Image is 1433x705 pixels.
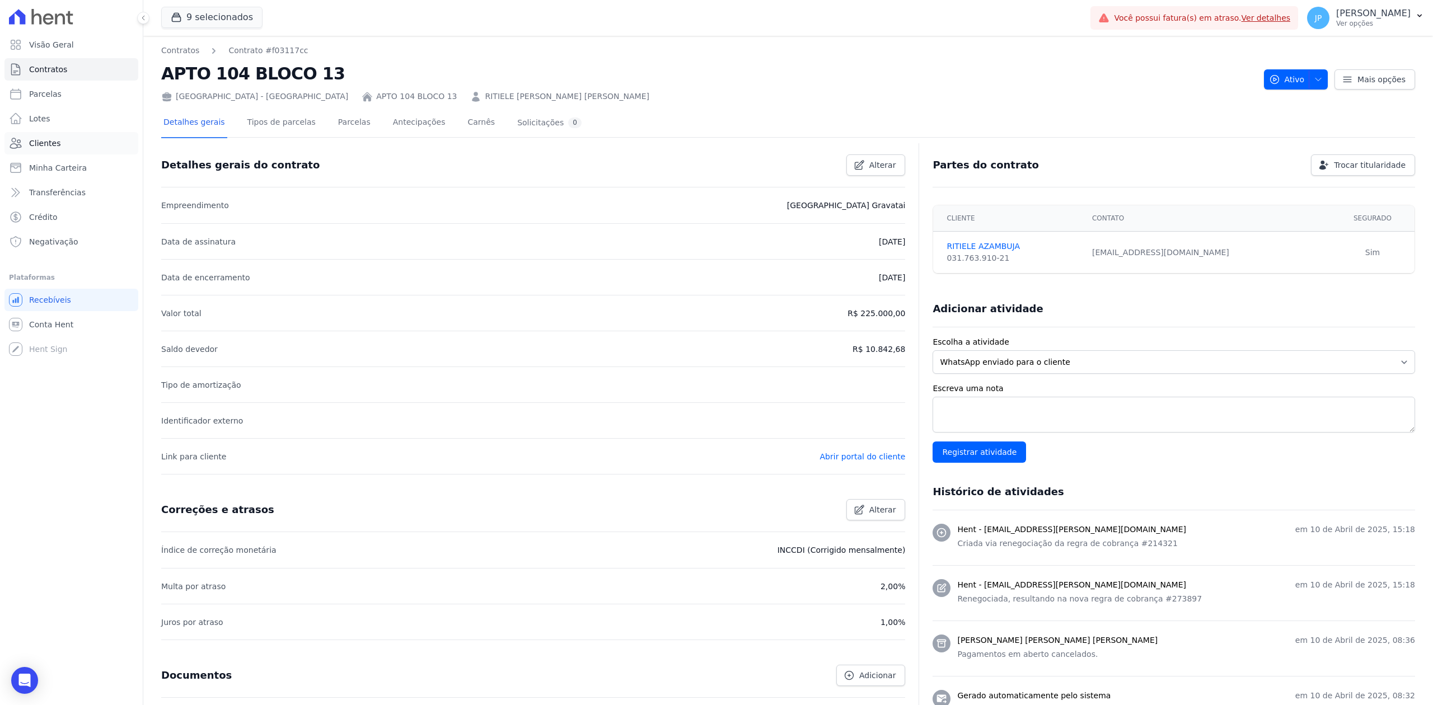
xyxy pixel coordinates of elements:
[933,441,1026,463] input: Registrar atividade
[376,91,457,102] a: APTO 104 BLOCO 13
[847,307,905,320] p: R$ 225.000,00
[846,499,906,520] a: Alterar
[29,162,87,173] span: Minha Carteira
[336,109,373,138] a: Parcelas
[933,383,1415,394] label: Escreva uma nota
[1295,524,1415,535] p: em 10 de Abril de 2025, 15:18
[1334,159,1406,171] span: Trocar titularidade
[29,294,71,305] span: Recebíveis
[853,342,905,356] p: R$ 10.842,68
[933,158,1039,172] h3: Partes do contrato
[1242,13,1291,22] a: Ver detalhes
[933,336,1415,348] label: Escolha a atividade
[957,690,1111,702] h3: Gerado automaticamente pelo sistema
[161,45,1255,57] nav: Breadcrumb
[391,109,448,138] a: Antecipações
[29,236,78,247] span: Negativação
[1336,19,1411,28] p: Ver opções
[4,107,138,130] a: Lotes
[778,543,906,557] p: INCCDI (Corrigido mensalmente)
[4,83,138,105] a: Parcelas
[4,34,138,56] a: Visão Geral
[947,241,1079,252] a: RITIELE AZAMBUJA
[4,231,138,253] a: Negativação
[517,117,582,128] div: Solicitações
[881,615,905,629] p: 1,00%
[161,61,1255,86] h2: APTO 104 BLOCO 13
[879,235,905,248] p: [DATE]
[29,211,58,223] span: Crédito
[881,580,905,593] p: 2,00%
[1295,690,1415,702] p: em 10 de Abril de 2025, 08:32
[228,45,308,57] a: Contrato #f03117cc
[4,289,138,311] a: Recebíveis
[4,157,138,179] a: Minha Carteira
[869,159,896,171] span: Alterar
[161,580,226,593] p: Multa por atraso
[846,154,906,176] a: Alterar
[161,450,226,463] p: Link para cliente
[161,669,232,682] h3: Documentos
[515,109,584,138] a: Solicitações0
[1269,69,1305,90] span: Ativo
[485,91,649,102] a: RITIELE [PERSON_NAME] [PERSON_NAME]
[9,271,134,284] div: Plataformas
[161,414,243,427] p: Identificador externo
[4,58,138,81] a: Contratos
[161,45,308,57] nav: Breadcrumb
[29,39,74,50] span: Visão Geral
[1336,8,1411,19] p: [PERSON_NAME]
[29,319,73,330] span: Conta Hent
[161,543,277,557] p: Índice de correção monetária
[161,158,320,172] h3: Detalhes gerais do contrato
[245,109,318,138] a: Tipos de parcelas
[161,45,199,57] a: Contratos
[957,634,1158,646] h3: [PERSON_NAME] [PERSON_NAME] [PERSON_NAME]
[1331,232,1415,274] td: Sim
[933,485,1064,499] h3: Histórico de atividades
[787,199,906,212] p: [GEOGRAPHIC_DATA] Gravatai
[957,648,1415,660] p: Pagamentos em aberto cancelados.
[1331,205,1415,232] th: Segurado
[161,199,229,212] p: Empreendimento
[1114,12,1290,24] span: Você possui fatura(s) em atraso.
[4,206,138,228] a: Crédito
[933,205,1085,232] th: Cliente
[879,271,905,284] p: [DATE]
[11,667,38,694] div: Open Intercom Messenger
[836,665,905,686] a: Adicionar
[161,109,227,138] a: Detalhes gerais
[947,252,1079,264] div: 031.763.910-21
[161,7,263,28] button: 9 selecionados
[161,615,223,629] p: Juros por atraso
[859,670,896,681] span: Adicionar
[161,307,202,320] p: Valor total
[957,593,1415,605] p: Renegociada, resultando na nova regra de cobrança #273897
[4,313,138,336] a: Conta Hent
[957,579,1186,591] h3: Hent - [EMAIL_ADDRESS][PERSON_NAME][DOMAIN_NAME]
[869,504,896,515] span: Alterar
[161,378,241,392] p: Tipo de amortização
[1295,634,1415,646] p: em 10 de Abril de 2025, 08:36
[1085,205,1331,232] th: Contato
[161,235,236,248] p: Data de assinatura
[161,342,218,356] p: Saldo devedor
[1315,14,1322,22] span: JP
[29,64,67,75] span: Contratos
[161,503,274,516] h3: Correções e atrasos
[1357,74,1406,85] span: Mais opções
[29,113,50,124] span: Lotes
[29,88,62,100] span: Parcelas
[161,91,348,102] div: [GEOGRAPHIC_DATA] - [GEOGRAPHIC_DATA]
[1298,2,1433,34] button: JP [PERSON_NAME] Ver opções
[933,302,1043,316] h3: Adicionar atividade
[1334,69,1415,90] a: Mais opções
[465,109,497,138] a: Carnês
[4,181,138,204] a: Transferências
[957,524,1186,535] h3: Hent - [EMAIL_ADDRESS][PERSON_NAME][DOMAIN_NAME]
[820,452,906,461] a: Abrir portal do cliente
[1092,247,1324,258] div: [EMAIL_ADDRESS][DOMAIN_NAME]
[4,132,138,154] a: Clientes
[957,538,1415,549] p: Criada via renegociação da regra de cobrança #214321
[29,187,86,198] span: Transferências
